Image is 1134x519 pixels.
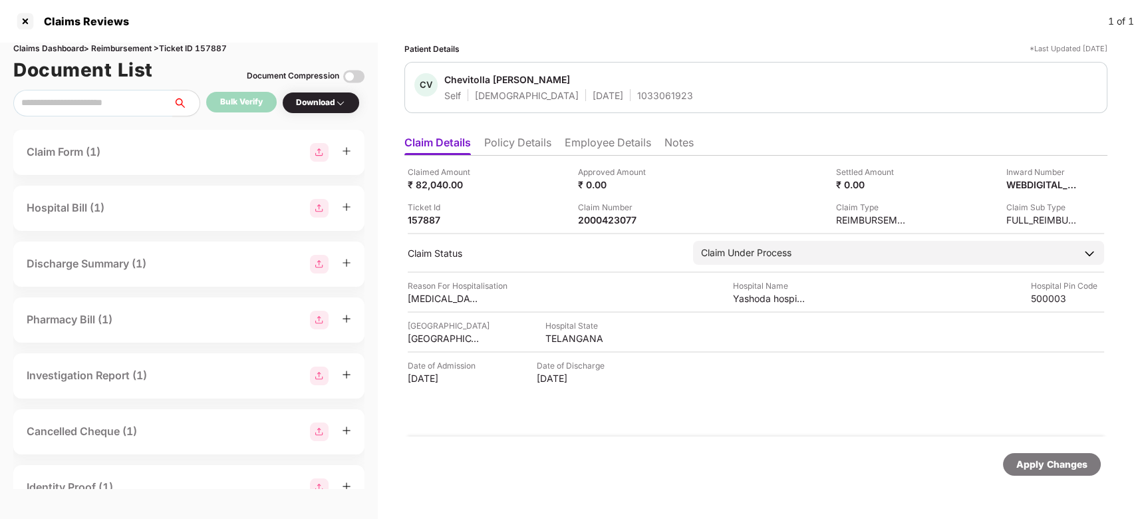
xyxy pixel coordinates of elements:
[565,136,651,155] li: Employee Details
[343,66,364,87] img: svg+xml;base64,PHN2ZyBpZD0iVG9nZ2xlLTMyeDMyIiB4bWxucz0iaHR0cDovL3d3dy53My5vcmcvMjAwMC9zdmciIHdpZH...
[484,136,551,155] li: Policy Details
[578,214,651,226] div: 2000423077
[27,423,137,440] div: Cancelled Cheque (1)
[342,426,351,435] span: plus
[310,478,329,497] img: svg+xml;base64,PHN2ZyBpZD0iR3JvdXBfMjg4MTMiIGRhdGEtbmFtZT0iR3JvdXAgMjg4MTMiIHhtbG5zPSJodHRwOi8vd3...
[404,43,460,55] div: Patient Details
[13,55,153,85] h1: Document List
[342,370,351,379] span: plus
[637,89,693,102] div: 1033061923
[408,201,481,214] div: Ticket Id
[701,246,791,260] div: Claim Under Process
[27,311,112,328] div: Pharmacy Bill (1)
[310,367,329,385] img: svg+xml;base64,PHN2ZyBpZD0iR3JvdXBfMjg4MTMiIGRhdGEtbmFtZT0iR3JvdXAgMjg4MTMiIHhtbG5zPSJodHRwOi8vd3...
[335,98,346,108] img: svg+xml;base64,PHN2ZyBpZD0iRHJvcGRvd24tMzJ4MzIiIHhtbG5zPSJodHRwOi8vd3d3LnczLm9yZy8yMDAwL3N2ZyIgd2...
[1108,14,1134,29] div: 1 of 1
[220,96,263,108] div: Bulk Verify
[27,256,146,272] div: Discharge Summary (1)
[836,214,909,226] div: REIMBURSEMENT
[408,319,490,332] div: [GEOGRAPHIC_DATA]
[1030,43,1107,55] div: *Last Updated [DATE]
[578,201,651,214] div: Claim Number
[414,73,438,96] div: CV
[27,200,104,216] div: Hospital Bill (1)
[578,166,651,178] div: Approved Amount
[27,479,113,496] div: Identity Proof (1)
[247,70,339,83] div: Document Compression
[408,166,481,178] div: Claimed Amount
[1016,457,1087,472] div: Apply Changes
[27,144,100,160] div: Claim Form (1)
[1006,201,1079,214] div: Claim Sub Type
[342,482,351,491] span: plus
[404,136,471,155] li: Claim Details
[408,279,507,292] div: Reason For Hospitalisation
[342,258,351,267] span: plus
[342,146,351,156] span: plus
[408,332,481,345] div: [GEOGRAPHIC_DATA]
[1006,214,1079,226] div: FULL_REIMBURSEMENT
[1006,178,1079,191] div: WEBDIGITAL_2151460
[296,96,346,109] div: Download
[1031,279,1104,292] div: Hospital Pin Code
[444,89,461,102] div: Self
[733,279,806,292] div: Hospital Name
[408,178,481,191] div: ₹ 82,040.00
[408,247,680,259] div: Claim Status
[172,90,200,116] button: search
[172,98,200,108] span: search
[545,319,619,332] div: Hospital State
[664,136,694,155] li: Notes
[578,178,651,191] div: ₹ 0.00
[36,15,129,28] div: Claims Reviews
[408,292,481,305] div: [MEDICAL_DATA],swelling of lower limbs
[1031,292,1104,305] div: 500003
[1083,247,1096,260] img: downArrowIcon
[310,423,329,441] img: svg+xml;base64,PHN2ZyBpZD0iR3JvdXBfMjg4MTMiIGRhdGEtbmFtZT0iR3JvdXAgMjg4MTMiIHhtbG5zPSJodHRwOi8vd3...
[310,255,329,273] img: svg+xml;base64,PHN2ZyBpZD0iR3JvdXBfMjg4MTMiIGRhdGEtbmFtZT0iR3JvdXAgMjg4MTMiIHhtbG5zPSJodHRwOi8vd3...
[408,372,481,385] div: [DATE]
[545,332,619,345] div: TELANGANA
[342,202,351,212] span: plus
[27,367,147,384] div: Investigation Report (1)
[475,89,579,102] div: [DEMOGRAPHIC_DATA]
[408,359,481,372] div: Date of Admission
[310,199,329,218] img: svg+xml;base64,PHN2ZyBpZD0iR3JvdXBfMjg4MTMiIGRhdGEtbmFtZT0iR3JvdXAgMjg4MTMiIHhtbG5zPSJodHRwOi8vd3...
[310,143,329,162] img: svg+xml;base64,PHN2ZyBpZD0iR3JvdXBfMjg4MTMiIGRhdGEtbmFtZT0iR3JvdXAgMjg4MTMiIHhtbG5zPSJodHRwOi8vd3...
[310,311,329,329] img: svg+xml;base64,PHN2ZyBpZD0iR3JvdXBfMjg4MTMiIGRhdGEtbmFtZT0iR3JvdXAgMjg4MTMiIHhtbG5zPSJodHRwOi8vd3...
[593,89,623,102] div: [DATE]
[342,314,351,323] span: plus
[408,214,481,226] div: 157887
[733,292,806,305] div: Yashoda hospitals
[836,166,909,178] div: Settled Amount
[836,178,909,191] div: ₹ 0.00
[13,43,364,55] div: Claims Dashboard > Reimbursement > Ticket ID 157887
[444,73,570,86] div: Chevitolla [PERSON_NAME]
[836,201,909,214] div: Claim Type
[537,372,610,385] div: [DATE]
[1006,166,1079,178] div: Inward Number
[537,359,610,372] div: Date of Discharge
